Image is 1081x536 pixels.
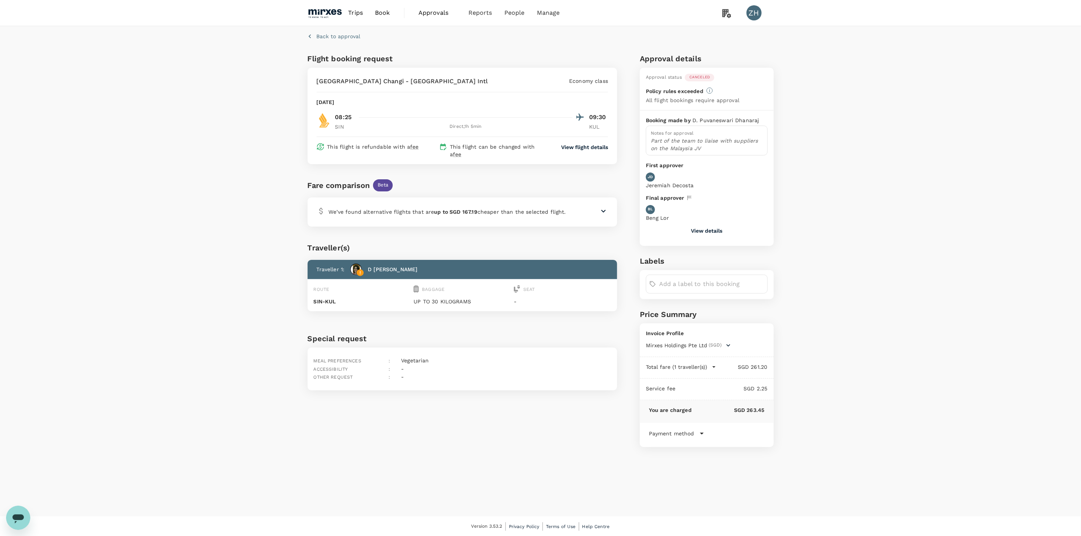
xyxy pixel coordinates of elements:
p: D [PERSON_NAME] [368,266,417,273]
p: Policy rules exceeded [646,87,703,95]
p: [GEOGRAPHIC_DATA] Changi - [GEOGRAPHIC_DATA] Intl [317,77,488,86]
p: Back to approval [317,33,361,40]
p: SGD 261.20 [716,363,768,371]
p: This flight can be changed with a [450,143,547,158]
p: BL [648,207,653,212]
span: Meal preferences [314,358,361,364]
span: : [389,374,390,380]
p: This flight is refundable with a [327,143,419,151]
span: Canceled [685,75,714,80]
div: Direct , 1h 5min [359,123,573,131]
p: [DATE] [317,98,334,106]
p: SGD 263.45 [692,406,764,414]
p: D. Puvaneswari Dhanaraj [692,117,759,124]
h6: Approval details [640,53,774,65]
button: Mirxes Holdings Pte Ltd(SGD) [646,342,731,349]
button: View flight details [561,143,608,151]
img: avatar-68ecef222007d.jpeg [350,264,362,275]
img: baggage-icon [414,285,419,293]
p: JD [648,174,653,180]
input: Add a label to this booking [659,278,764,290]
p: Invoice Profile [646,329,768,337]
p: Jeremiah Decosta [646,182,694,189]
span: Book [375,8,390,17]
a: Terms of Use [546,522,576,531]
p: SIN - KUL [314,298,411,305]
button: Total fare (1 traveller(s)) [646,363,716,371]
span: (SGD) [709,342,722,349]
button: Back to approval [308,33,361,40]
p: Economy class [569,77,608,85]
span: : [389,358,390,364]
p: All flight bookings require approval [646,96,739,104]
span: fee [453,151,461,157]
span: Privacy Policy [509,524,540,529]
p: UP TO 30 KILOGRAMS [414,298,511,305]
a: Privacy Policy [509,522,540,531]
p: Part of the team to liaise with suppliers on the Malaysia JV [651,137,763,152]
h6: Labels [640,255,774,267]
span: Other request [314,374,353,380]
p: Booking made by [646,117,692,124]
p: 09:30 [589,113,608,122]
span: Baggage [422,287,445,292]
p: SGD 2.25 [676,385,768,392]
p: Final approver [646,194,684,202]
div: Traveller(s) [308,242,617,254]
span: fee [410,144,418,150]
span: People [504,8,525,17]
span: Terms of Use [546,524,576,529]
h6: Price Summary [640,308,697,320]
p: Traveller 1 : [317,266,345,273]
div: Fare comparison [308,179,370,191]
img: seat-icon [514,285,520,293]
p: Service fee [646,385,676,392]
div: ZH [747,5,762,20]
span: Accessibility [314,367,348,372]
span: Help Centre [582,524,610,529]
div: - [398,362,404,373]
p: KUL [589,123,608,131]
span: : [389,367,390,372]
span: Notes for approval [651,131,694,136]
div: - [398,370,404,381]
p: Total fare (1 traveller(s)) [646,363,707,371]
img: Mirxes Holding Pte Ltd [308,5,342,21]
span: Seat [523,287,535,292]
a: Help Centre [582,522,610,531]
span: Version 3.53.2 [471,523,502,530]
button: View details [691,228,722,234]
h6: Flight booking request [308,53,461,65]
b: up to SGD 167.19 [434,209,478,215]
span: Manage [537,8,560,17]
p: SIN [335,123,354,131]
span: Trips [348,8,363,17]
img: SQ [317,113,332,128]
div: Vegetarian [398,354,429,365]
span: Mirxes Holdings Pte Ltd [646,342,707,349]
p: Payment method [649,430,694,437]
iframe: Button to launch messaging window [6,506,30,530]
h6: Special request [308,332,617,345]
span: Reports [468,8,492,17]
p: - [514,298,611,305]
span: Beta [373,182,393,189]
p: You are charged [649,406,692,414]
p: Beng Lor [646,214,669,222]
p: 08:25 [335,113,352,122]
span: Approvals [418,8,456,17]
div: Approval status [646,74,682,81]
p: We’ve found alternative flights that are cheaper than the selected flight. [329,208,566,216]
span: Route [314,287,330,292]
p: First approver [646,162,768,169]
